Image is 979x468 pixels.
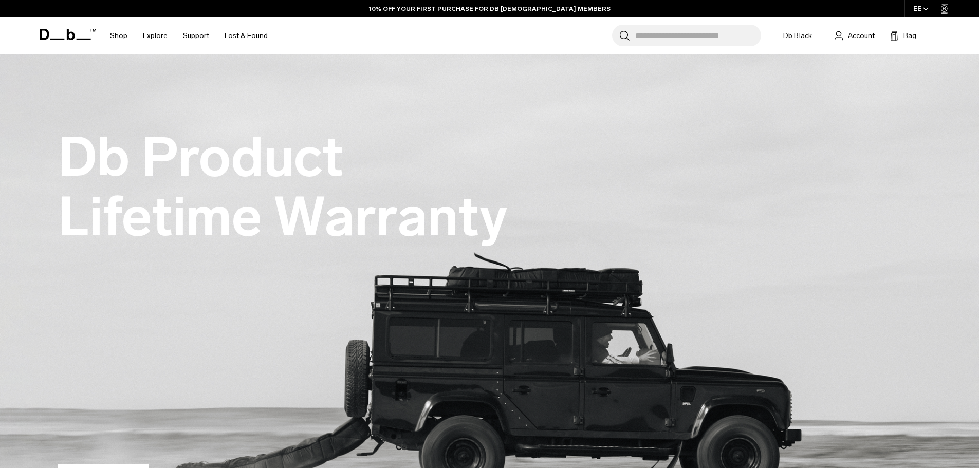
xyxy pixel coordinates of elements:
[903,30,916,41] span: Bag
[890,29,916,42] button: Bag
[143,17,168,54] a: Explore
[102,17,275,54] nav: Main Navigation
[110,17,127,54] a: Shop
[777,25,819,46] a: Db Black
[183,17,209,54] a: Support
[225,17,268,54] a: Lost & Found
[835,29,875,42] a: Account
[848,30,875,41] span: Account
[58,128,521,247] h1: Db Product Lifetime Warranty
[369,4,611,13] a: 10% OFF YOUR FIRST PURCHASE FOR DB [DEMOGRAPHIC_DATA] MEMBERS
